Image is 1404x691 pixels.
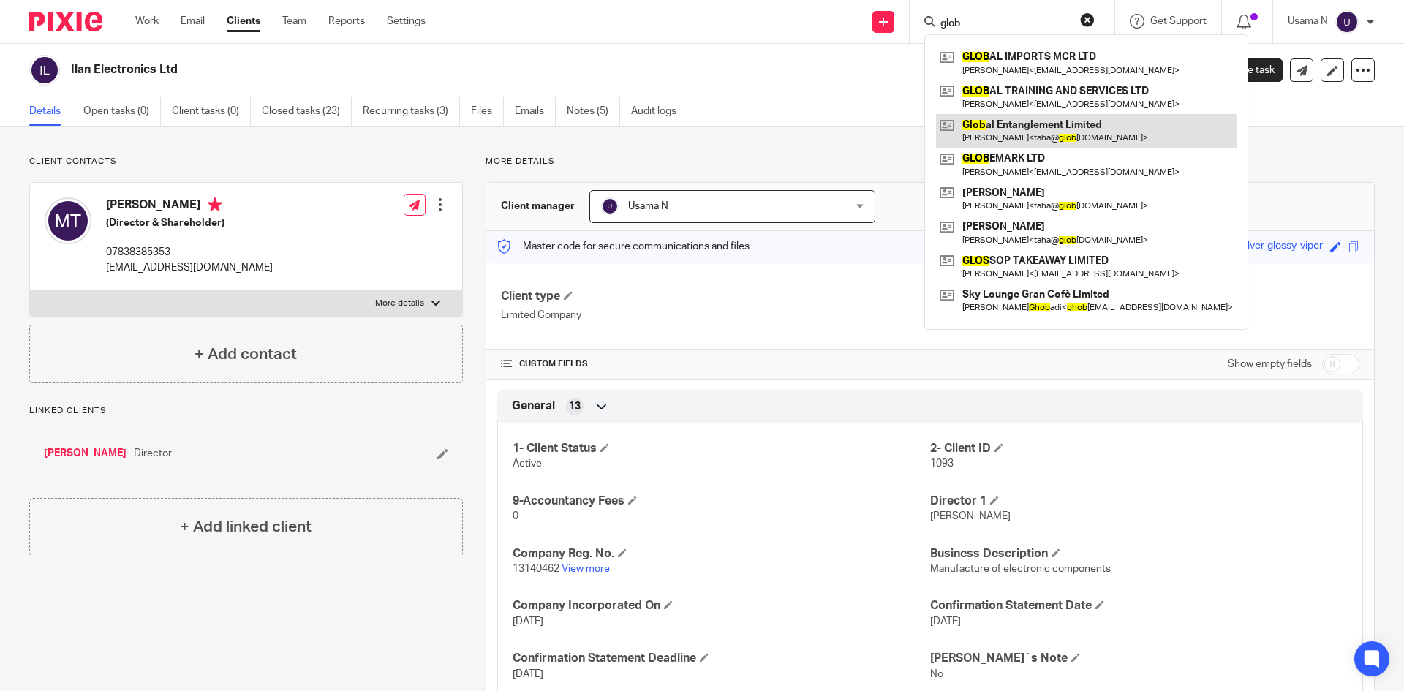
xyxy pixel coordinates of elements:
[567,97,620,126] a: Notes (5)
[106,216,273,230] h5: (Director & Shareholder)
[1150,16,1207,26] span: Get Support
[44,446,127,461] a: [PERSON_NAME]
[1228,357,1312,371] label: Show empty fields
[939,18,1071,31] input: Search
[930,616,961,627] span: [DATE]
[29,12,102,31] img: Pixie
[71,62,955,78] h2: Ilan Electronics Ltd
[930,494,1348,509] h4: Director 1
[172,97,251,126] a: Client tasks (0)
[515,97,556,126] a: Emails
[513,511,518,521] span: 0
[930,546,1348,562] h4: Business Description
[501,308,930,322] p: Limited Company
[227,14,260,29] a: Clients
[513,669,543,679] span: [DATE]
[497,239,750,254] p: Master code for secure communications and files
[930,669,943,679] span: No
[930,651,1348,666] h4: [PERSON_NAME]`s Note
[513,651,930,666] h4: Confirmation Statement Deadline
[601,197,619,215] img: svg%3E
[181,14,205,29] a: Email
[513,494,930,509] h4: 9-Accountancy Fees
[1080,12,1095,27] button: Clear
[29,97,72,126] a: Details
[486,156,1375,167] p: More details
[106,245,273,260] p: 07838385353
[1190,238,1323,255] div: governing-silver-glossy-viper
[180,516,312,538] h4: + Add linked client
[1288,14,1328,29] p: Usama N
[387,14,426,29] a: Settings
[930,458,954,469] span: 1093
[501,289,930,304] h4: Client type
[930,441,1348,456] h4: 2- Client ID
[512,399,555,414] span: General
[29,405,463,417] p: Linked clients
[501,358,930,370] h4: CUSTOM FIELDS
[106,260,273,275] p: [EMAIL_ADDRESS][DOMAIN_NAME]
[262,97,352,126] a: Closed tasks (23)
[513,441,930,456] h4: 1- Client Status
[135,14,159,29] a: Work
[513,546,930,562] h4: Company Reg. No.
[513,616,543,627] span: [DATE]
[208,197,222,212] i: Primary
[83,97,161,126] a: Open tasks (0)
[363,97,460,126] a: Recurring tasks (3)
[562,564,610,574] a: View more
[628,201,668,211] span: Usama N
[930,598,1348,613] h4: Confirmation Statement Date
[513,458,542,469] span: Active
[375,298,424,309] p: More details
[134,446,172,461] span: Director
[471,97,504,126] a: Files
[1335,10,1359,34] img: svg%3E
[513,564,559,574] span: 13140462
[29,55,60,86] img: svg%3E
[29,156,463,167] p: Client contacts
[930,564,1111,574] span: Manufacture of electronic components
[501,199,575,214] h3: Client manager
[631,97,687,126] a: Audit logs
[45,197,91,244] img: svg%3E
[513,598,930,613] h4: Company Incorporated On
[282,14,306,29] a: Team
[930,511,1011,521] span: [PERSON_NAME]
[569,399,581,414] span: 13
[195,343,297,366] h4: + Add contact
[328,14,365,29] a: Reports
[106,197,273,216] h4: [PERSON_NAME]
